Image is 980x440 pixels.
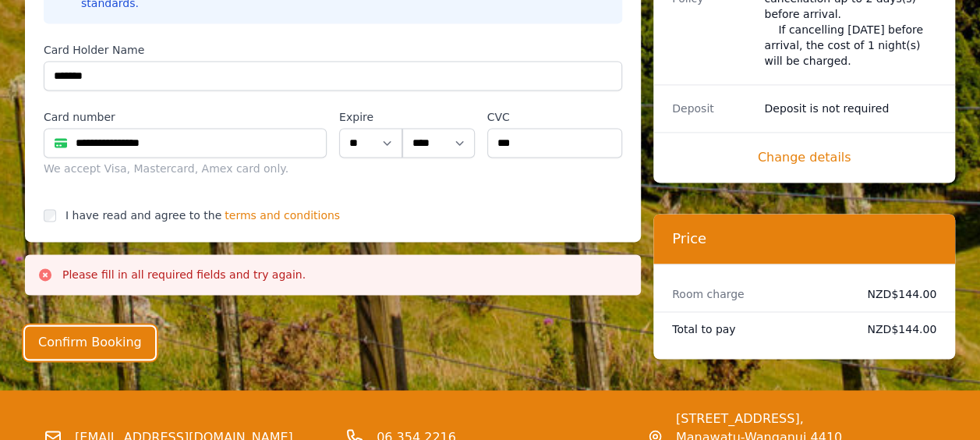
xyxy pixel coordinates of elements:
span: Change details [672,148,936,167]
label: . [402,109,474,125]
label: Card Holder Name [44,42,622,58]
h3: Price [672,229,936,248]
dt: Total to pay [672,321,844,337]
label: CVC [487,109,623,125]
span: [STREET_ADDRESS], [676,409,936,428]
label: Expire [339,109,402,125]
dd: NZD$144.00 [857,321,936,337]
dt: Deposit [672,101,752,116]
label: Card number [44,109,327,125]
span: terms and conditions [225,208,340,223]
dd: Deposit is not required [764,101,936,116]
p: Please fill in all required fields and try again. [62,267,306,282]
dt: Room charge [672,286,844,302]
div: We accept Visa, Mastercard, Amex card only. [44,161,327,176]
label: I have read and agree to the [65,209,221,222]
dd: NZD$144.00 [857,286,936,302]
button: Confirm Booking [25,326,155,359]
